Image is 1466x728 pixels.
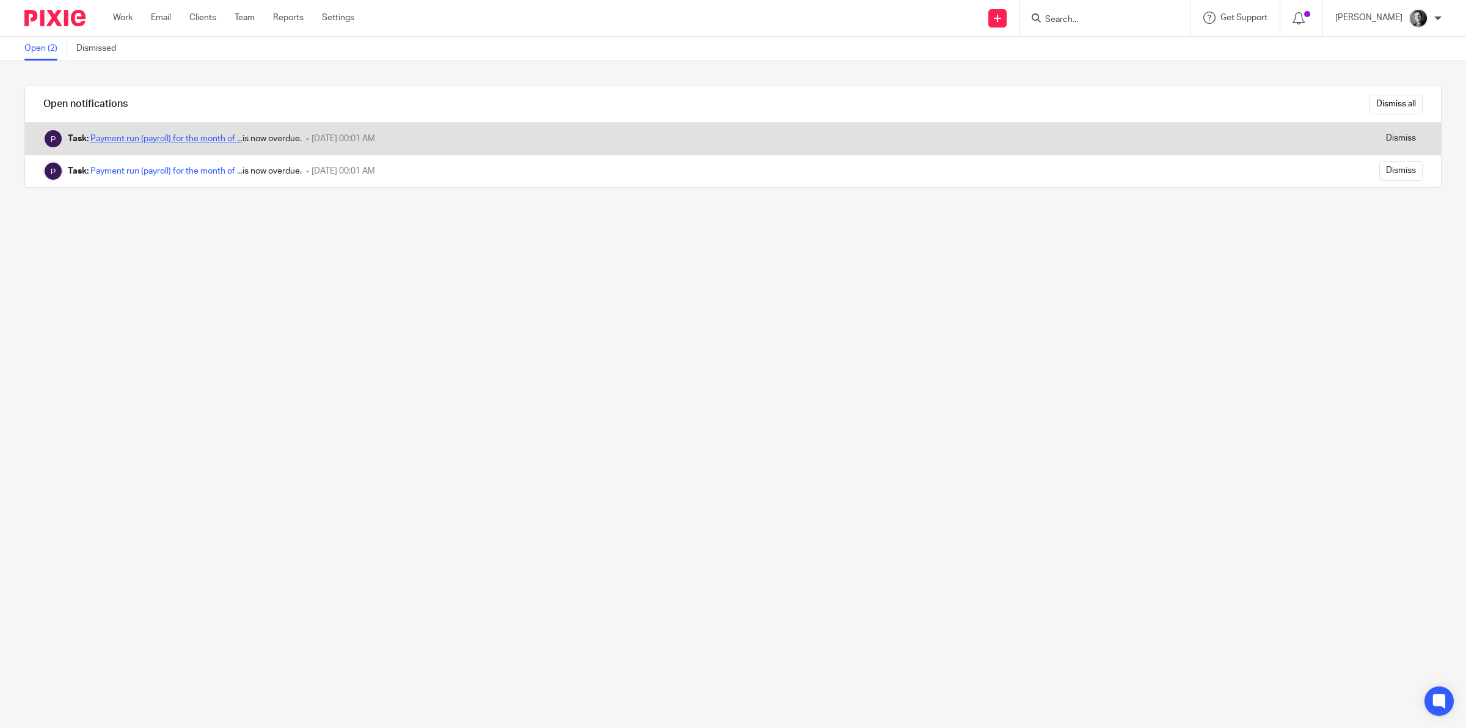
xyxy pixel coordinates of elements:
input: Search [1044,15,1154,26]
div: is now overdue. [68,165,302,177]
a: Open (2) [24,37,67,61]
input: Dismiss [1379,129,1423,149]
a: Reports [273,12,304,24]
span: [DATE] 00:01 AM [312,167,375,175]
img: Pixie [24,10,86,26]
img: DSC_9061-3.jpg [1409,9,1428,28]
a: Clients [189,12,216,24]
span: Get Support [1220,13,1267,22]
p: [PERSON_NAME] [1335,12,1402,24]
img: Pixie [43,129,63,149]
img: Pixie [43,161,63,181]
b: Task: [68,167,89,175]
h1: Open notifications [43,98,128,111]
span: [DATE] 00:01 AM [312,134,375,143]
a: Payment run (payroll) for the month of ... [90,167,243,175]
a: Email [151,12,171,24]
a: Team [235,12,255,24]
input: Dismiss [1379,161,1423,181]
input: Dismiss all [1369,95,1423,114]
div: is now overdue. [68,133,302,145]
a: Settings [322,12,354,24]
a: Work [113,12,133,24]
a: Dismissed [76,37,125,61]
a: Payment run (payroll) for the month of ... [90,134,243,143]
b: Task: [68,134,89,143]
